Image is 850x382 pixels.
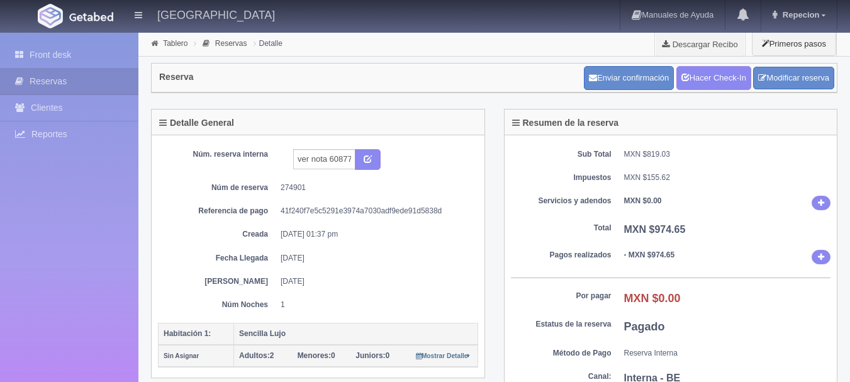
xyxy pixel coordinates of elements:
a: Modificar reserva [753,67,834,90]
dt: Método de Pago [511,348,612,359]
dt: Servicios y adendos [511,196,612,206]
dt: Referencia de pago [167,206,268,216]
button: Primeros pasos [752,31,836,56]
strong: Adultos: [239,351,270,360]
dt: Creada [167,229,268,240]
dt: Canal: [511,371,612,382]
dt: Núm de reserva [167,183,268,193]
a: Hacer Check-In [676,66,751,90]
b: MXN $974.65 [624,224,686,235]
a: Reservas [215,39,247,48]
dt: Sub Total [511,149,612,160]
small: Sin Asignar [164,352,199,359]
dt: Núm. reserva interna [167,149,268,160]
a: Descargar Recibo [655,31,745,57]
strong: Menores: [298,351,331,360]
h4: [GEOGRAPHIC_DATA] [157,6,275,22]
dt: Fecha Llegada [167,253,268,264]
b: - MXN $974.65 [624,250,675,259]
dd: 274901 [281,183,469,193]
dt: Total [511,223,612,233]
span: Repecion [780,10,820,20]
h4: Resumen de la reserva [512,118,619,128]
b: Habitación 1: [164,329,211,338]
a: Tablero [163,39,187,48]
dt: Impuestos [511,172,612,183]
dt: Por pagar [511,291,612,301]
dd: MXN $155.62 [624,172,831,183]
dd: [DATE] [281,276,469,287]
dt: Estatus de la reserva [511,319,612,330]
img: Getabed [38,4,63,28]
span: 2 [239,351,274,360]
h4: Detalle General [159,118,234,128]
dt: [PERSON_NAME] [167,276,268,287]
h4: Reserva [159,72,194,82]
li: Detalle [250,37,286,49]
dd: [DATE] [281,253,469,264]
th: Sencilla Lujo [234,323,478,345]
dt: Pagos realizados [511,250,612,261]
a: Mostrar Detalle [416,351,471,360]
img: Getabed [69,12,113,21]
dt: Núm Noches [167,300,268,310]
dd: 1 [281,300,469,310]
dd: Reserva Interna [624,348,831,359]
b: MXN $0.00 [624,292,681,305]
span: 0 [298,351,335,360]
button: Enviar confirmación [584,66,674,90]
span: 0 [355,351,389,360]
b: MXN $0.00 [624,196,662,205]
strong: Juniors: [355,351,385,360]
small: Mostrar Detalle [416,352,471,359]
dd: 41f240f7e5c5291e3974a7030adf9ede91d5838d [281,206,469,216]
b: Pagado [624,320,665,333]
dd: [DATE] 01:37 pm [281,229,469,240]
dd: MXN $819.03 [624,149,831,160]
